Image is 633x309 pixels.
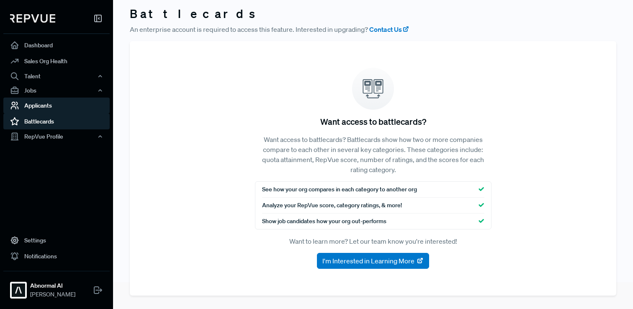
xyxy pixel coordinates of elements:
span: I'm Interested in Learning More [322,256,414,266]
a: Abnormal AIAbnormal AI[PERSON_NAME] [3,271,110,302]
span: [PERSON_NAME] [30,290,75,299]
a: Settings [3,232,110,248]
p: An enterprise account is required to access this feature. Interested in upgrading? [130,24,616,34]
a: Sales Org Health [3,53,110,69]
a: Notifications [3,248,110,264]
a: Dashboard [3,37,110,53]
span: Analyze your RepVue score, category ratings, & more! [262,201,402,210]
h3: Battlecards [130,7,616,21]
strong: Abnormal AI [30,281,75,290]
p: Want to learn more? Let our team know you're interested! [255,236,491,246]
img: RepVue [10,14,55,23]
a: Contact Us [369,24,409,34]
a: Applicants [3,98,110,113]
h5: Want access to battlecards? [320,116,426,126]
button: RepVue Profile [3,129,110,144]
span: Show job candidates how your org out-performs [262,217,386,226]
button: I'm Interested in Learning More [317,253,429,269]
button: Talent [3,69,110,83]
button: Jobs [3,83,110,98]
a: Battlecards [3,113,110,129]
img: Abnormal AI [12,283,25,297]
p: Want access to battlecards? Battlecards show how two or more companies compare to each other in s... [255,134,491,175]
span: See how your org compares in each category to another org [262,185,417,194]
